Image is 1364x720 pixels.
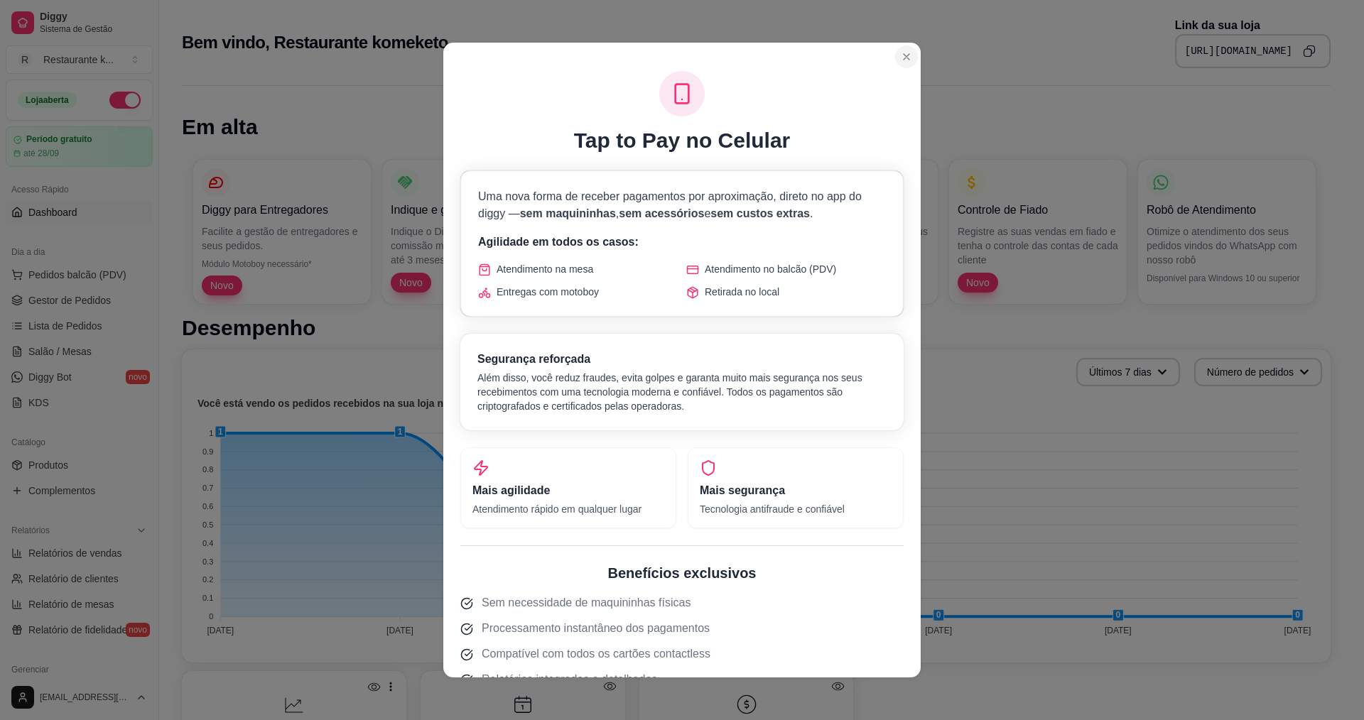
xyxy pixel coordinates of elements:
[710,207,810,219] span: sem custos extras
[619,207,704,219] span: sem acessórios
[482,594,691,611] span: Sem necessidade de maquininhas físicas
[705,262,836,276] span: Atendimento no balcão (PDV)
[478,188,886,222] p: Uma nova forma de receber pagamentos por aproximação, direto no app do diggy — , e .
[895,45,918,68] button: Close
[700,502,892,516] p: Tecnologia antifraude e confiável
[482,620,710,637] span: Processamento instantâneo dos pagamentos
[478,234,886,251] p: Agilidade em todos os casos:
[700,482,892,499] h3: Mais segurança
[472,482,664,499] h3: Mais agilidade
[477,351,887,368] h3: Segurança reforçada
[460,563,904,583] h2: Benefícios exclusivos
[477,371,887,413] p: Além disso, você reduz fraudes, evita golpes e garanta muito mais segurança nos seus recebimentos...
[705,285,779,299] span: Retirada no local
[497,285,599,299] span: Entregas com motoboy
[482,645,710,662] span: Compatível com todos os cartões contactless
[574,128,791,153] h1: Tap to Pay no Celular
[520,207,616,219] span: sem maquininhas
[482,671,657,688] span: Relatórios integrados e detalhados
[497,262,593,276] span: Atendimento na mesa
[472,502,664,516] p: Atendimento rápido em qualquer lugar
